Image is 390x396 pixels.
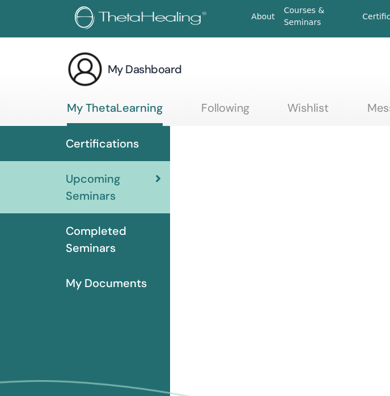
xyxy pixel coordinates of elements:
a: About [247,6,279,27]
span: Certifications [66,135,139,152]
span: My Documents [66,275,147,292]
img: generic-user-icon.jpg [67,51,103,87]
a: Wishlist [287,101,329,123]
span: Completed Seminars [66,222,161,256]
a: My ThetaLearning [67,101,163,126]
a: Following [201,101,249,123]
span: Upcoming Seminars [66,170,155,204]
img: logo.png [75,6,210,32]
h3: My Dashboard [108,61,182,77]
